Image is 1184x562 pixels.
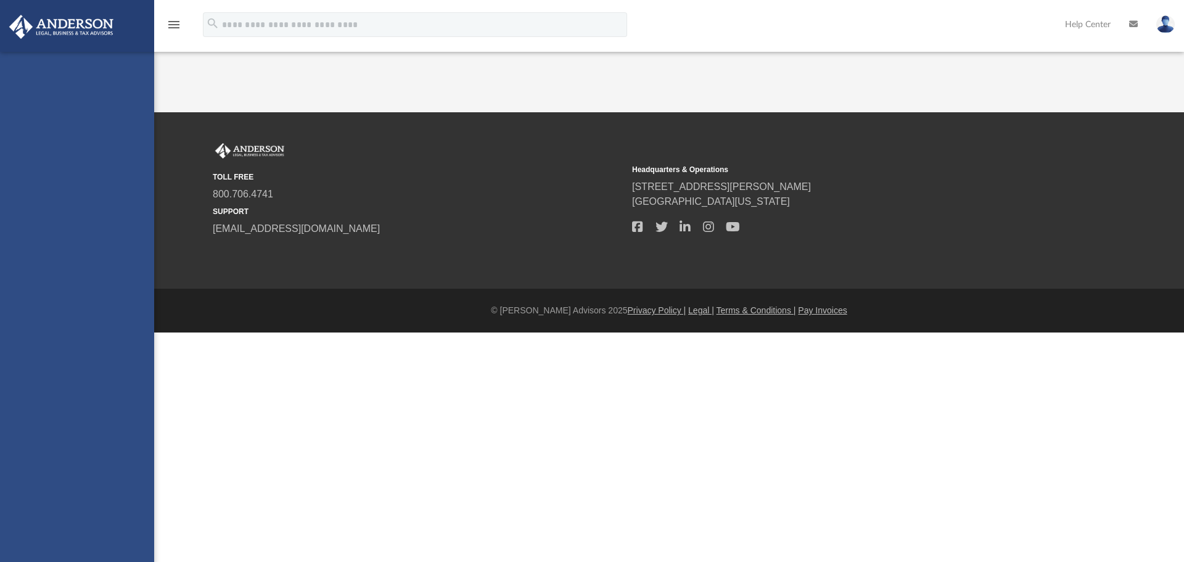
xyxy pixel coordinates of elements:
a: Terms & Conditions | [717,305,796,315]
a: [STREET_ADDRESS][PERSON_NAME] [632,181,811,192]
img: Anderson Advisors Platinum Portal [213,143,287,159]
small: SUPPORT [213,206,623,217]
a: Legal | [688,305,714,315]
i: menu [166,17,181,32]
img: Anderson Advisors Platinum Portal [6,15,117,39]
img: User Pic [1156,15,1175,33]
a: [GEOGRAPHIC_DATA][US_STATE] [632,196,790,207]
small: Headquarters & Operations [632,164,1043,175]
a: menu [166,23,181,32]
div: © [PERSON_NAME] Advisors 2025 [154,304,1184,317]
i: search [206,17,220,30]
a: [EMAIL_ADDRESS][DOMAIN_NAME] [213,223,380,234]
a: Pay Invoices [798,305,847,315]
small: TOLL FREE [213,171,623,183]
a: 800.706.4741 [213,189,273,199]
a: Privacy Policy | [628,305,686,315]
